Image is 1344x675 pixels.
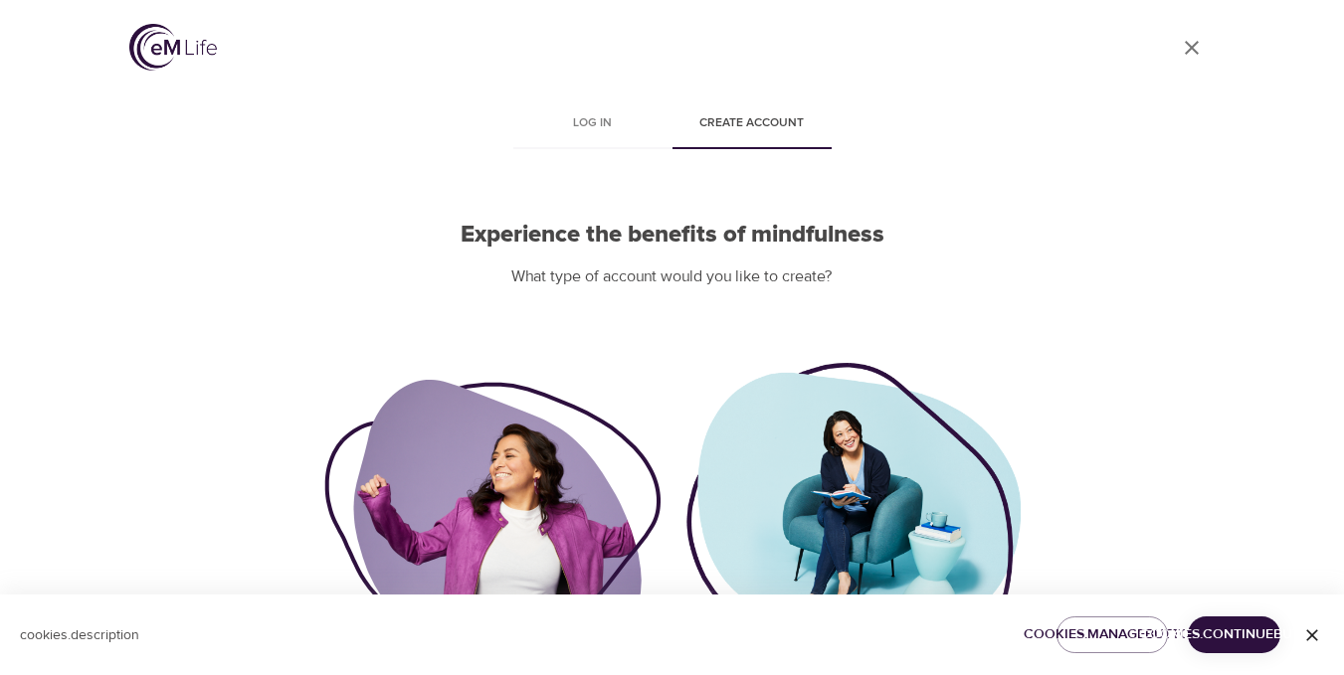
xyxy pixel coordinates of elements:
span: Create account [684,113,820,134]
img: logo [129,24,217,71]
p: What type of account would you like to create? [324,265,1021,288]
a: close [1168,24,1216,72]
span: cookies.continueButton [1204,622,1264,647]
button: cookies.manageButton [1056,616,1168,653]
span: Log in [525,113,661,134]
button: cookies.continueButton [1188,616,1280,653]
h2: Experience the benefits of mindfulness [324,221,1021,250]
span: cookies.manageButton [1072,622,1152,647]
